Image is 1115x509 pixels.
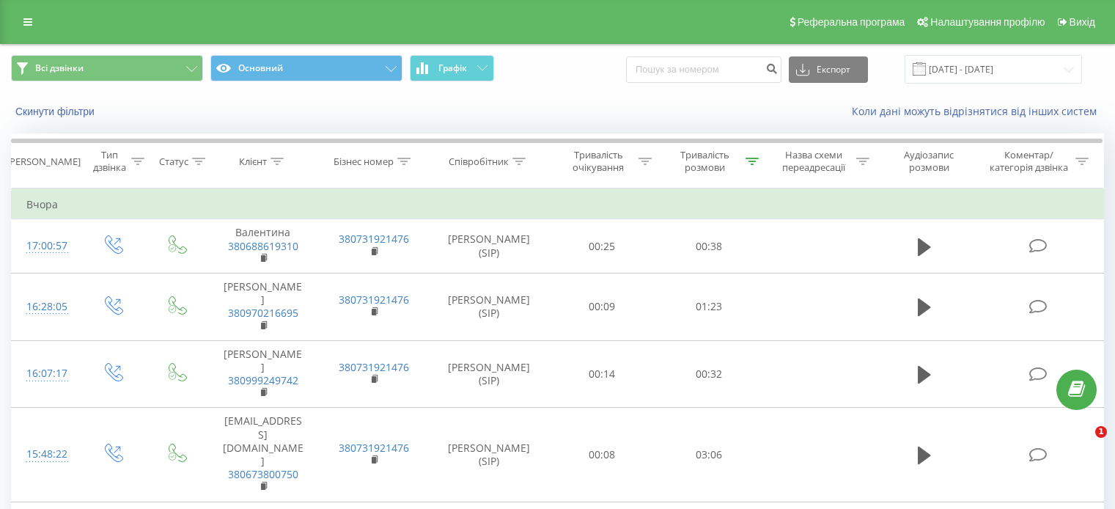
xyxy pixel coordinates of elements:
td: 00:09 [549,273,655,340]
td: [PERSON_NAME] (SIP) [430,340,549,408]
span: 1 [1095,426,1107,438]
iframe: Intercom live chat [1065,426,1100,461]
button: Експорт [789,56,868,83]
span: Реферальна програма [798,16,905,28]
div: Тривалість розмови [669,149,742,174]
td: 00:14 [549,340,655,408]
span: Вихід [1070,16,1095,28]
td: [PERSON_NAME] (SIP) [430,219,549,274]
td: 00:08 [549,408,655,502]
td: 03:06 [655,408,762,502]
span: Графік [438,63,467,73]
td: 00:38 [655,219,762,274]
td: [PERSON_NAME] [207,340,318,408]
a: 380688619310 [228,239,298,253]
td: 01:23 [655,273,762,340]
div: Тип дзвінка [92,149,127,174]
div: 17:00:57 [26,232,65,260]
input: Пошук за номером [626,56,781,83]
a: 380731921476 [339,360,409,374]
a: 380999249742 [228,373,298,387]
div: Коментар/категорія дзвінка [986,149,1072,174]
div: Бізнес номер [334,155,394,168]
td: [PERSON_NAME] (SIP) [430,273,549,340]
td: [PERSON_NAME] (SIP) [430,408,549,502]
a: 380970216695 [228,306,298,320]
div: 15:48:22 [26,440,65,469]
button: Скинути фільтри [11,105,102,118]
div: Статус [159,155,188,168]
button: Основний [210,55,402,81]
div: Назва схеми переадресації [776,149,853,174]
td: Валентина [207,219,318,274]
div: Клієнт [239,155,267,168]
td: [EMAIL_ADDRESS][DOMAIN_NAME] [207,408,318,502]
a: 380731921476 [339,232,409,246]
td: Вчора [12,190,1104,219]
span: Всі дзвінки [35,62,84,74]
div: Тривалість очікування [562,149,636,174]
a: 380731921476 [339,441,409,455]
td: [PERSON_NAME] [207,273,318,340]
a: 380731921476 [339,293,409,307]
div: 16:28:05 [26,293,65,321]
a: 380673800750 [228,467,298,481]
td: 00:32 [655,340,762,408]
div: 16:07:17 [26,359,65,388]
div: Аудіозапис розмови [886,149,972,174]
span: Налаштування профілю [930,16,1045,28]
div: Співробітник [449,155,509,168]
button: Всі дзвінки [11,55,203,81]
div: [PERSON_NAME] [7,155,81,168]
td: 00:25 [549,219,655,274]
button: Графік [410,55,494,81]
a: Коли дані можуть відрізнятися вiд інших систем [852,104,1104,118]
